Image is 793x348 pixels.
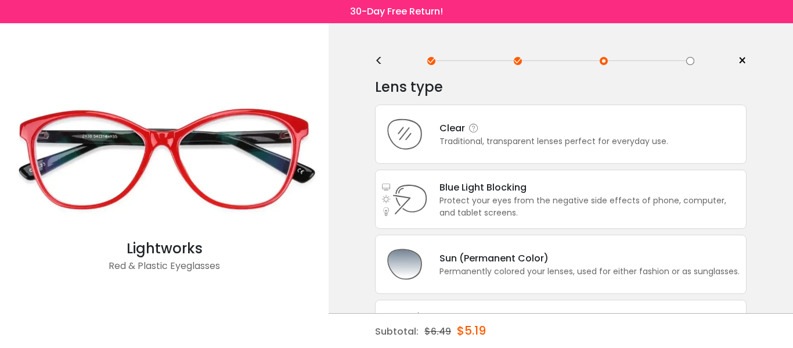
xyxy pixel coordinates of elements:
div: Permanently colored your lenses, used for either fashion or as sunglasses. [439,266,740,278]
div: Blue Light Blocking [439,180,740,195]
div: Clear [439,121,668,135]
div: < [375,56,392,66]
a: × [729,52,747,70]
img: Sun [381,241,428,288]
div: $5.19 [457,314,486,347]
div: Red & Plastic Eyeglasses [6,259,323,282]
img: Red Lightworks - Plastic Eyeglasses [6,80,323,238]
i: Clear [468,123,480,134]
div: Sun (Permanent Color) [439,251,740,266]
div: Lightworks [6,238,323,259]
span: × [738,52,747,70]
div: Traditional, transparent lenses perfect for everyday use. [439,135,668,148]
div: Lens type [375,76,747,99]
div: Protect your eyes from the negative side effects of phone, computer, and tablet screens. [439,195,740,219]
